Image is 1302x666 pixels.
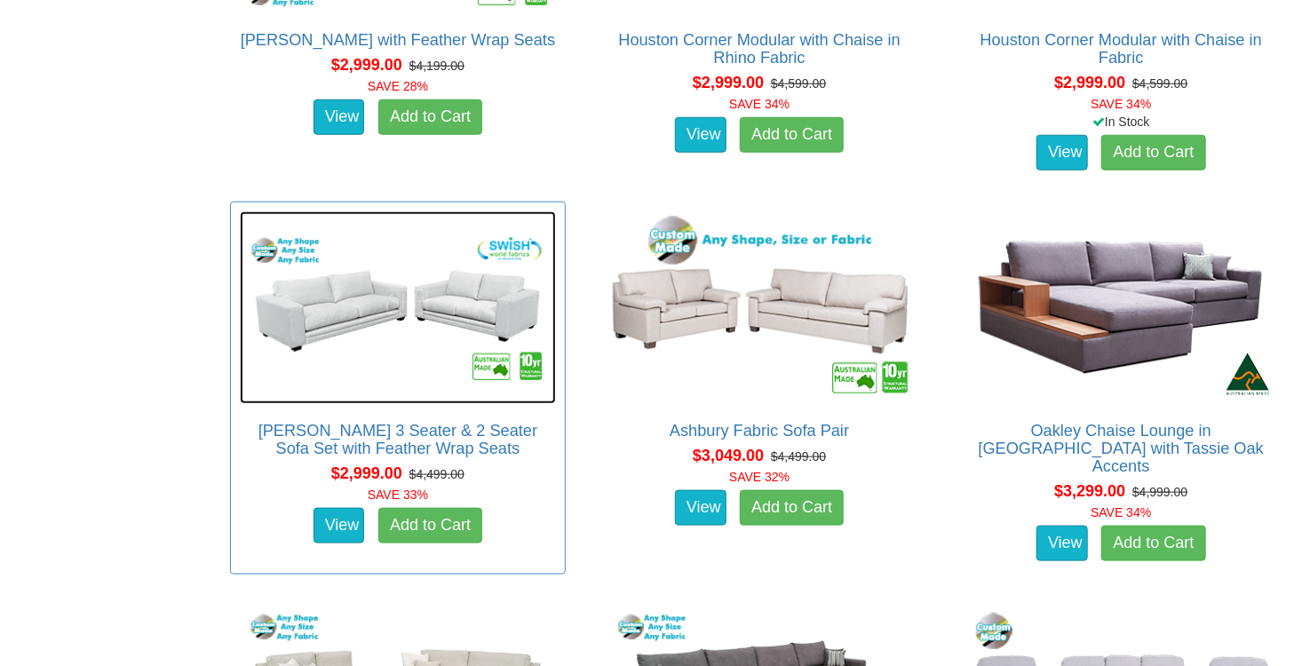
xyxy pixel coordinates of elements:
a: View [675,117,726,153]
span: $2,999.00 [693,74,764,91]
a: Houston Corner Modular with Chaise in Fabric [980,31,1262,67]
div: In Stock [950,113,1292,131]
a: Add to Cart [740,117,844,153]
a: Ashbury Fabric Sofa Pair [670,422,849,440]
img: Oakley Chaise Lounge in Fabric with Tassie Oak Accents [964,211,1279,404]
del: $4,599.00 [771,76,826,91]
a: View [675,490,726,526]
font: SAVE 34% [1091,97,1151,111]
a: Add to Cart [1101,135,1205,170]
del: $4,999.00 [1132,485,1187,499]
font: SAVE 34% [729,97,790,111]
span: $3,049.00 [693,447,764,464]
del: $4,499.00 [771,449,826,464]
a: Houston Corner Modular with Chaise in Rhino Fabric [618,31,900,67]
span: $2,999.00 [331,464,402,482]
span: $2,999.00 [1054,74,1125,91]
a: Add to Cart [740,490,844,526]
font: SAVE 32% [729,470,790,484]
a: View [314,508,365,543]
a: Oakley Chaise Lounge in [GEOGRAPHIC_DATA] with Tassie Oak Accents [979,422,1264,475]
a: Add to Cart [1101,526,1205,561]
span: $2,999.00 [331,56,402,74]
a: [PERSON_NAME] 3 Seater & 2 Seater Sofa Set with Feather Wrap Seats [258,422,537,457]
del: $4,599.00 [1132,76,1187,91]
img: Ashbury Fabric Sofa Pair [602,211,917,404]
a: Add to Cart [378,508,482,543]
font: SAVE 34% [1091,505,1151,519]
a: Add to Cart [378,99,482,135]
span: $3,299.00 [1054,482,1125,500]
a: View [1036,526,1088,561]
font: SAVE 28% [368,79,428,93]
del: $4,199.00 [409,59,464,73]
font: SAVE 33% [368,488,428,502]
a: [PERSON_NAME] with Feather Wrap Seats [241,31,555,49]
del: $4,499.00 [409,467,464,481]
img: Erika 3 Seater & 2 Seater Sofa Set with Feather Wrap Seats [240,211,555,404]
a: View [1036,135,1088,170]
a: View [314,99,365,135]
